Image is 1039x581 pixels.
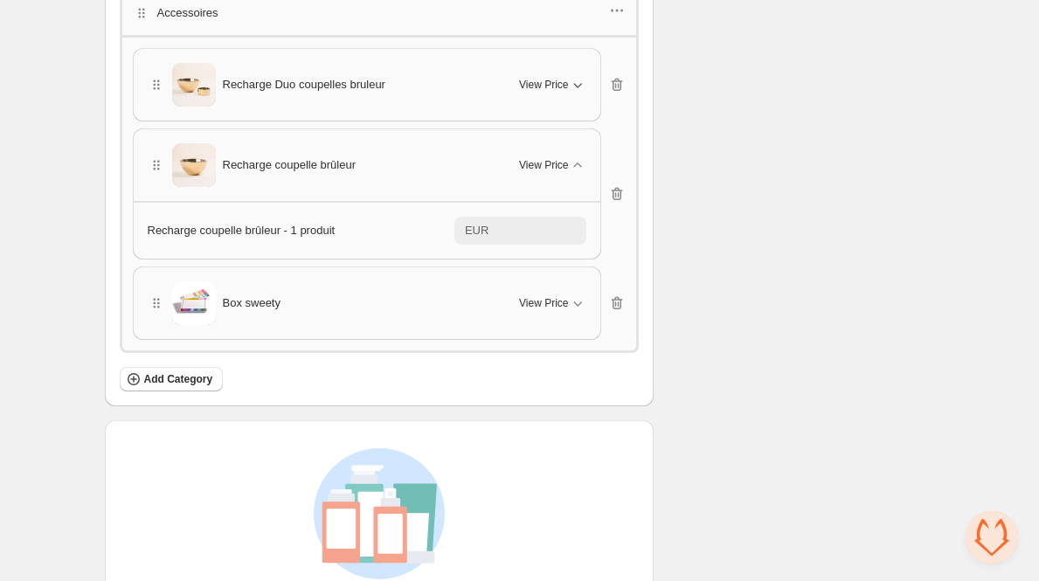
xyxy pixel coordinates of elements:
[465,222,488,239] div: EUR
[148,224,336,237] span: Recharge coupelle brûleur - 1 produit
[519,78,568,92] span: View Price
[519,296,568,310] span: View Price
[223,294,281,312] span: Box sweety
[509,71,596,99] button: View Price
[172,143,216,187] img: Recharge coupelle brûleur
[966,511,1018,564] div: Ouvrir le chat
[223,76,385,93] span: Recharge Duo coupelles bruleur
[157,4,218,22] p: Accessoires
[172,63,216,107] img: Recharge Duo coupelles bruleur
[223,156,356,174] span: Recharge coupelle brûleur
[120,367,224,391] button: Add Category
[509,289,596,317] button: View Price
[172,281,216,325] img: Box sweety
[144,372,213,386] span: Add Category
[509,151,596,179] button: View Price
[519,158,568,172] span: View Price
